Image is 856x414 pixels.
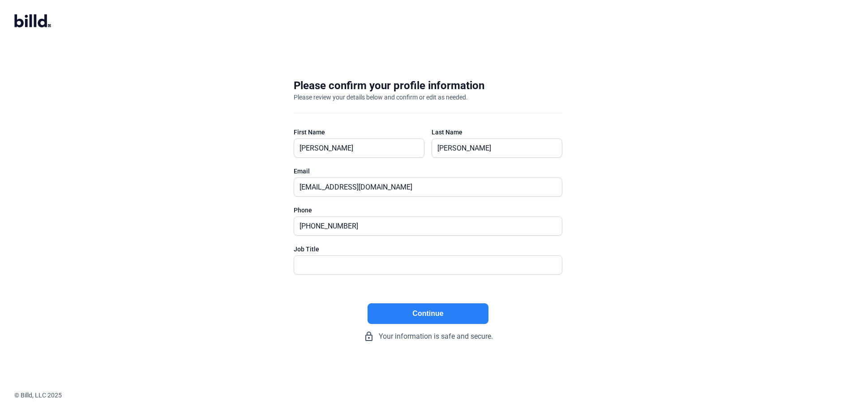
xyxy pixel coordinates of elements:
[14,391,856,400] div: © Billd, LLC 2025
[368,303,488,324] button: Continue
[294,167,562,176] div: Email
[432,128,562,137] div: Last Name
[294,245,562,254] div: Job Title
[294,217,552,235] input: (XXX) XXX-XXXX
[294,331,562,342] div: Your information is safe and secure.
[294,206,562,215] div: Phone
[294,93,468,102] div: Please review your details below and confirm or edit as needed.
[364,331,374,342] mat-icon: lock_outline
[294,78,484,93] div: Please confirm your profile information
[294,128,424,137] div: First Name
